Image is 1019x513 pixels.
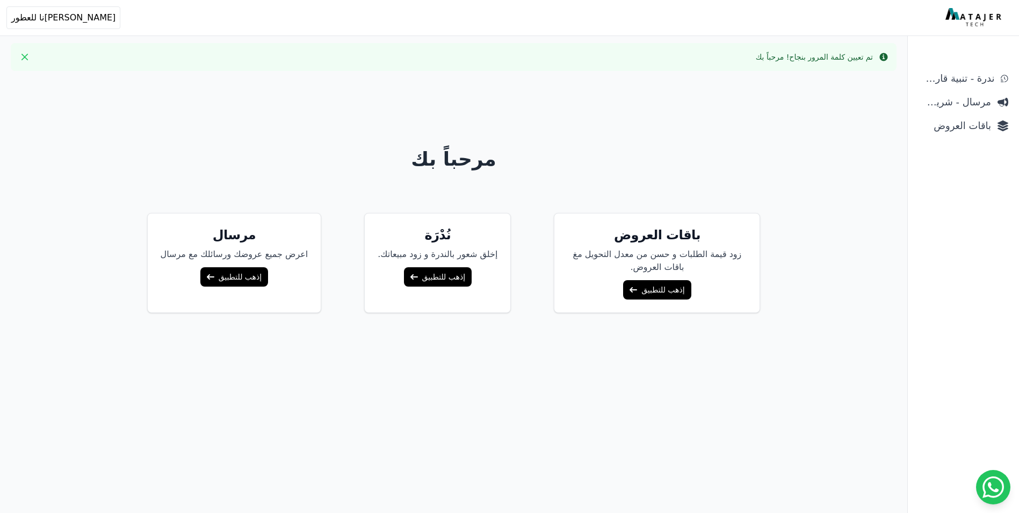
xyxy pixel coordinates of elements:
span: [PERSON_NAME]نا للعطور [11,11,115,24]
p: إخلق شعور بالندرة و زود مبيعاتك. [378,248,497,261]
span: مرسال - شريط دعاية [919,95,991,110]
p: اعرض جميع عروضك ورسائلك مع مرسال [161,248,308,261]
h1: مرحباً بك [41,148,866,170]
h5: مرسال [161,226,308,244]
button: [PERSON_NAME]نا للعطور [6,6,120,29]
a: إذهب للتطبيق [200,267,268,287]
p: زود قيمة الطلبات و حسن من معدل التحويل مغ باقات العروض. [567,248,747,274]
img: MatajerTech Logo [945,8,1004,27]
button: Close [16,48,33,66]
span: ندرة - تنبية قارب علي النفاذ [919,71,994,86]
div: تم تعيين كلمة المرور بنجاح! مرحباً بك [756,52,873,62]
h5: باقات العروض [567,226,747,244]
a: إذهب للتطبيق [623,280,691,300]
h5: نُدْرَة [378,226,497,244]
a: إذهب للتطبيق [404,267,472,287]
span: باقات العروض [919,118,991,133]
